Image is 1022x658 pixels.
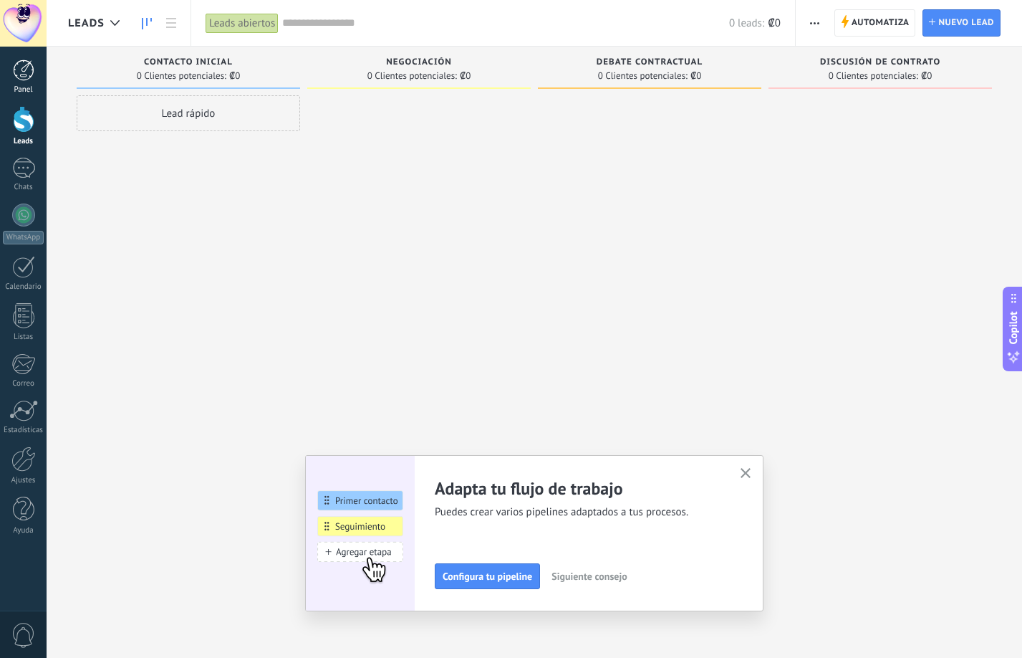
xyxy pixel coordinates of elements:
[206,13,279,34] div: Leads abiertos
[144,57,233,67] span: Contacto inicial
[3,183,44,192] div: Chats
[597,57,703,67] span: Debate contractual
[460,72,471,80] span: ₡0
[1006,312,1021,345] span: Copilot
[229,72,240,80] span: ₡0
[938,10,994,36] span: Nuevo lead
[68,16,105,30] span: Leads
[921,72,932,80] span: ₡0
[3,231,44,244] div: WhatsApp
[3,137,44,146] div: Leads
[137,72,226,80] span: 0 Clientes potenciales:
[776,57,985,70] div: Discusión de contrato
[77,95,300,131] div: Lead rápido
[314,57,524,70] div: Negociación
[545,57,754,70] div: Debate contractual
[922,9,1001,37] a: Nuevo lead
[852,10,910,36] span: Automatiza
[690,72,701,80] span: ₡0
[829,72,918,80] span: 0 Clientes potenciales:
[435,477,723,500] h2: Adapta tu flujo de trabajo
[598,72,688,80] span: 0 Clientes potenciales:
[729,16,764,30] span: 0 leads:
[3,379,44,388] div: Correo
[386,57,452,67] span: Negociación
[3,85,44,95] div: Panel
[545,566,633,587] button: Siguiente consejo
[3,333,44,342] div: Listas
[768,16,781,30] span: ₡0
[820,57,940,67] span: Discusión de contrato
[84,57,293,70] div: Contacto inicial
[435,563,540,589] button: Configura tu pipeline
[3,526,44,535] div: Ayuda
[834,9,916,37] a: Automatiza
[3,476,44,485] div: Ajustes
[3,426,44,435] div: Estadísticas
[159,9,183,37] a: Lista
[443,571,532,581] span: Configura tu pipeline
[435,505,723,520] span: Puedes crear varios pipelines adaptados a tus procesos.
[367,72,457,80] span: 0 Clientes potenciales:
[804,9,825,37] button: Más
[551,571,627,581] span: Siguiente consejo
[3,282,44,292] div: Calendario
[135,9,159,37] a: Leads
